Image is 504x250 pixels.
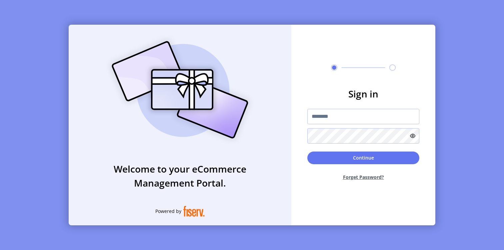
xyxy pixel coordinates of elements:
[307,168,419,186] button: Forget Password?
[69,162,291,190] h3: Welcome to your eCommerce Management Portal.
[155,208,181,215] span: Powered by
[307,87,419,101] h3: Sign in
[102,34,258,146] img: card_Illustration.svg
[307,152,419,164] button: Continue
